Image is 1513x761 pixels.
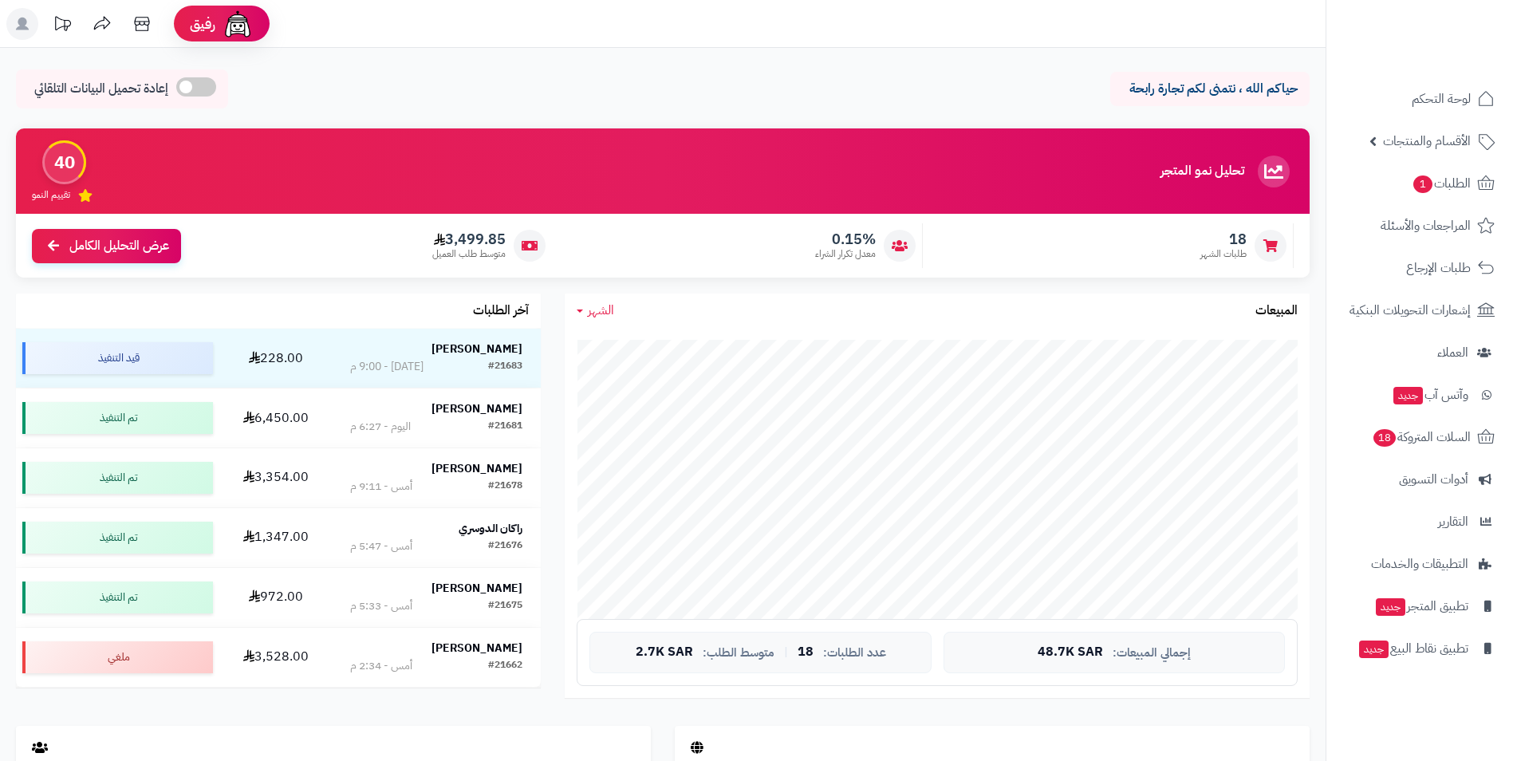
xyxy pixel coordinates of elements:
span: عدد الطلبات: [823,646,886,660]
a: عرض التحليل الكامل [32,229,181,263]
div: #21675 [488,598,522,614]
span: طلبات الشهر [1200,247,1247,261]
span: لوحة التحكم [1412,88,1471,110]
span: 48.7K SAR [1038,645,1103,660]
a: الطلبات1 [1336,164,1503,203]
span: معدل تكرار الشراء [815,247,876,261]
div: [DATE] - 9:00 م [350,359,424,375]
strong: [PERSON_NAME] [431,640,522,657]
span: 2.7K SAR [636,645,693,660]
span: إجمالي المبيعات: [1113,646,1191,660]
span: إشعارات التحويلات البنكية [1349,299,1471,321]
span: الأقسام والمنتجات [1383,130,1471,152]
span: التطبيقات والخدمات [1371,553,1468,575]
span: عرض التحليل الكامل [69,237,169,255]
span: تطبيق المتجر [1374,595,1468,617]
a: التطبيقات والخدمات [1336,545,1503,583]
span: جديد [1359,641,1389,658]
span: متوسط طلب العميل [432,247,506,261]
strong: [PERSON_NAME] [431,341,522,357]
div: #21662 [488,658,522,674]
span: الطلبات [1412,172,1471,195]
span: تقييم النمو [32,188,70,202]
span: المراجعات والأسئلة [1381,215,1471,237]
td: 6,450.00 [219,388,333,448]
span: 18 [798,645,814,660]
a: أدوات التسويق [1336,460,1503,499]
a: طلبات الإرجاع [1336,249,1503,287]
h3: آخر الطلبات [473,304,529,318]
span: الشهر [588,301,614,320]
div: #21678 [488,479,522,495]
span: | [784,646,788,658]
td: 1,347.00 [219,508,333,567]
td: 972.00 [219,568,333,627]
p: حياكم الله ، نتمنى لكم تجارة رابحة [1122,80,1298,98]
div: #21683 [488,359,522,375]
div: أمس - 5:33 م [350,598,412,614]
span: التقارير [1438,511,1468,533]
h3: تحليل نمو المتجر [1160,164,1244,179]
span: 0.15% [815,231,876,248]
div: أمس - 9:11 م [350,479,412,495]
div: تم التنفيذ [22,522,213,554]
a: تطبيق المتجرجديد [1336,587,1503,625]
a: إشعارات التحويلات البنكية [1336,291,1503,329]
a: تحديثات المنصة [42,8,82,44]
span: جديد [1393,387,1423,404]
div: #21676 [488,538,522,554]
span: رفيق [190,14,215,34]
div: #21681 [488,419,522,435]
a: الشهر [577,302,614,320]
strong: [PERSON_NAME] [431,580,522,597]
strong: راكان الدوسري [459,520,522,537]
strong: [PERSON_NAME] [431,460,522,477]
h3: المبيعات [1255,304,1298,318]
span: جديد [1376,598,1405,616]
span: متوسط الطلب: [703,646,774,660]
span: أدوات التسويق [1399,468,1468,491]
div: قيد التنفيذ [22,342,213,374]
span: العملاء [1437,341,1468,364]
div: تم التنفيذ [22,462,213,494]
div: أمس - 5:47 م [350,538,412,554]
img: ai-face.png [222,8,254,40]
span: وآتس آب [1392,384,1468,406]
span: السلات المتروكة [1372,426,1471,448]
span: 18 [1373,429,1396,447]
strong: [PERSON_NAME] [431,400,522,417]
a: لوحة التحكم [1336,80,1503,118]
div: ملغي [22,641,213,673]
div: تم التنفيذ [22,582,213,613]
div: اليوم - 6:27 م [350,419,411,435]
a: تطبيق نقاط البيعجديد [1336,629,1503,668]
span: تطبيق نقاط البيع [1357,637,1468,660]
a: السلات المتروكة18 [1336,418,1503,456]
span: 3,499.85 [432,231,506,248]
a: وآتس آبجديد [1336,376,1503,414]
td: 3,354.00 [219,448,333,507]
span: إعادة تحميل البيانات التلقائي [34,80,168,98]
span: طلبات الإرجاع [1406,257,1471,279]
div: أمس - 2:34 م [350,658,412,674]
a: التقارير [1336,503,1503,541]
td: 3,528.00 [219,628,333,687]
td: 228.00 [219,329,333,388]
a: المراجعات والأسئلة [1336,207,1503,245]
span: 1 [1413,175,1432,193]
span: 18 [1200,231,1247,248]
div: تم التنفيذ [22,402,213,434]
a: العملاء [1336,333,1503,372]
